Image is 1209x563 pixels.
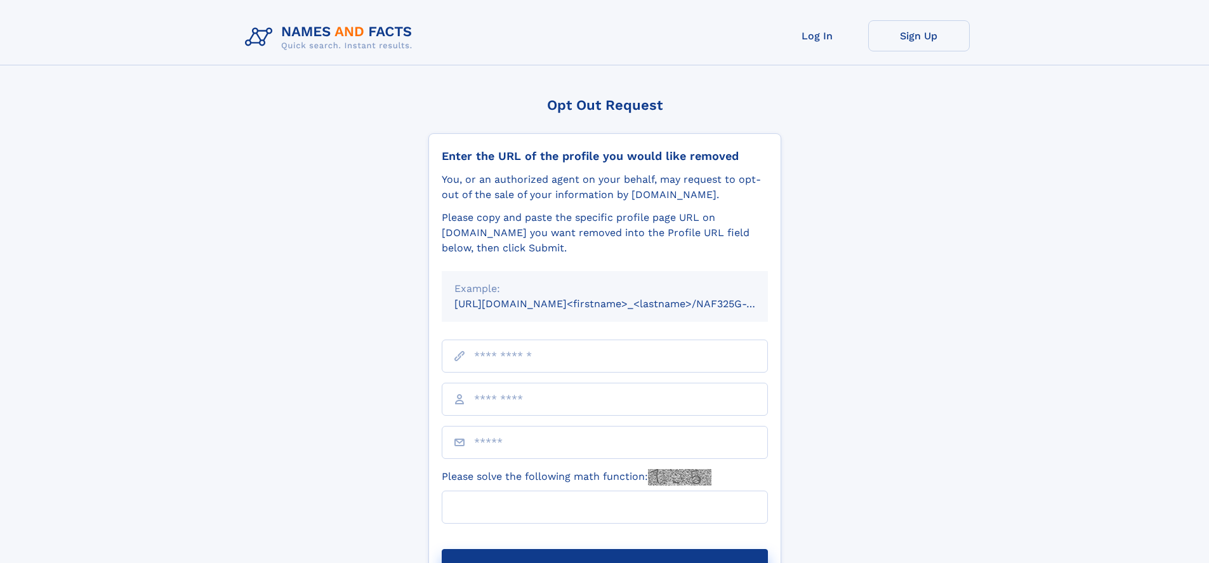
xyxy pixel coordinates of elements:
[240,20,423,55] img: Logo Names and Facts
[767,20,868,51] a: Log In
[454,281,755,296] div: Example:
[442,172,768,202] div: You, or an authorized agent on your behalf, may request to opt-out of the sale of your informatio...
[428,97,781,113] div: Opt Out Request
[442,210,768,256] div: Please copy and paste the specific profile page URL on [DOMAIN_NAME] you want removed into the Pr...
[454,298,792,310] small: [URL][DOMAIN_NAME]<firstname>_<lastname>/NAF325G-xxxxxxxx
[442,149,768,163] div: Enter the URL of the profile you would like removed
[868,20,970,51] a: Sign Up
[442,469,711,486] label: Please solve the following math function:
